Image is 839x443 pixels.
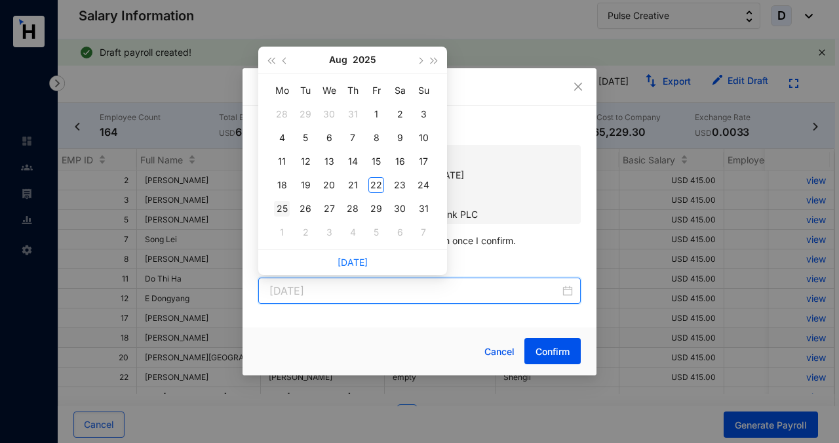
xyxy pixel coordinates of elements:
[341,221,364,244] td: 2025-09-04
[368,224,384,240] div: 5
[341,197,364,221] td: 2025-08-28
[353,47,376,73] button: 2025
[274,154,290,169] div: 11
[392,201,408,217] div: 30
[392,224,408,240] div: 6
[392,154,408,169] div: 16
[364,102,388,126] td: 2025-08-01
[317,79,341,102] th: We
[341,173,364,197] td: 2025-08-21
[269,283,560,299] input: Date of crediting
[412,173,435,197] td: 2025-08-24
[321,201,337,217] div: 27
[294,102,317,126] td: 2025-07-29
[416,130,431,146] div: 10
[321,106,337,122] div: 30
[298,130,313,146] div: 5
[298,201,313,217] div: 26
[317,221,341,244] td: 2025-09-03
[412,221,435,244] td: 2025-09-07
[416,177,431,193] div: 24
[345,177,361,193] div: 21
[274,130,290,146] div: 4
[416,154,431,169] div: 17
[294,173,317,197] td: 2025-08-19
[274,106,290,122] div: 28
[329,47,347,73] button: Aug
[368,130,384,146] div: 8
[573,81,583,92] span: close
[270,221,294,244] td: 2025-09-01
[392,106,408,122] div: 2
[412,150,435,173] td: 2025-08-17
[341,102,364,126] td: 2025-07-31
[298,154,313,169] div: 12
[274,177,290,193] div: 18
[270,126,294,150] td: 2025-08-04
[294,221,317,244] td: 2025-09-02
[412,126,435,150] td: 2025-08-10
[412,197,435,221] td: 2025-08-31
[368,177,384,193] div: 22
[364,150,388,173] td: 2025-08-15
[274,224,290,240] div: 1
[321,224,337,240] div: 3
[345,154,361,169] div: 14
[345,201,361,217] div: 28
[392,177,408,193] div: 23
[475,339,524,365] button: Cancel
[571,79,585,94] button: Close
[484,345,515,359] span: Cancel
[416,224,431,240] div: 7
[321,177,337,193] div: 20
[317,150,341,173] td: 2025-08-13
[524,338,581,364] button: Confirm
[270,150,294,173] td: 2025-08-11
[298,177,313,193] div: 19
[294,197,317,221] td: 2025-08-26
[317,126,341,150] td: 2025-08-06
[345,224,361,240] div: 4
[416,201,431,217] div: 31
[274,201,290,217] div: 25
[392,130,408,146] div: 9
[388,126,412,150] td: 2025-08-09
[536,345,570,358] span: Confirm
[388,197,412,221] td: 2025-08-30
[345,106,361,122] div: 31
[321,130,337,146] div: 6
[341,150,364,173] td: 2025-08-14
[388,221,412,244] td: 2025-09-06
[364,173,388,197] td: 2025-08-22
[364,221,388,244] td: 2025-09-05
[270,79,294,102] th: Mo
[270,173,294,197] td: 2025-08-18
[294,126,317,150] td: 2025-08-05
[388,79,412,102] th: Sa
[388,173,412,197] td: 2025-08-23
[364,197,388,221] td: 2025-08-29
[298,224,313,240] div: 2
[270,197,294,221] td: 2025-08-25
[341,79,364,102] th: Th
[368,154,384,169] div: 15
[270,102,294,126] td: 2025-07-28
[317,173,341,197] td: 2025-08-20
[298,106,313,122] div: 29
[345,130,361,146] div: 7
[364,126,388,150] td: 2025-08-08
[341,126,364,150] td: 2025-08-07
[294,150,317,173] td: 2025-08-12
[388,150,412,173] td: 2025-08-16
[412,102,435,126] td: 2025-08-03
[368,201,384,217] div: 29
[317,197,341,221] td: 2025-08-27
[368,106,384,122] div: 1
[412,79,435,102] th: Su
[388,102,412,126] td: 2025-08-02
[321,154,337,169] div: 13
[317,102,341,126] td: 2025-07-30
[416,106,431,122] div: 3
[364,79,388,102] th: Fr
[294,79,317,102] th: Tu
